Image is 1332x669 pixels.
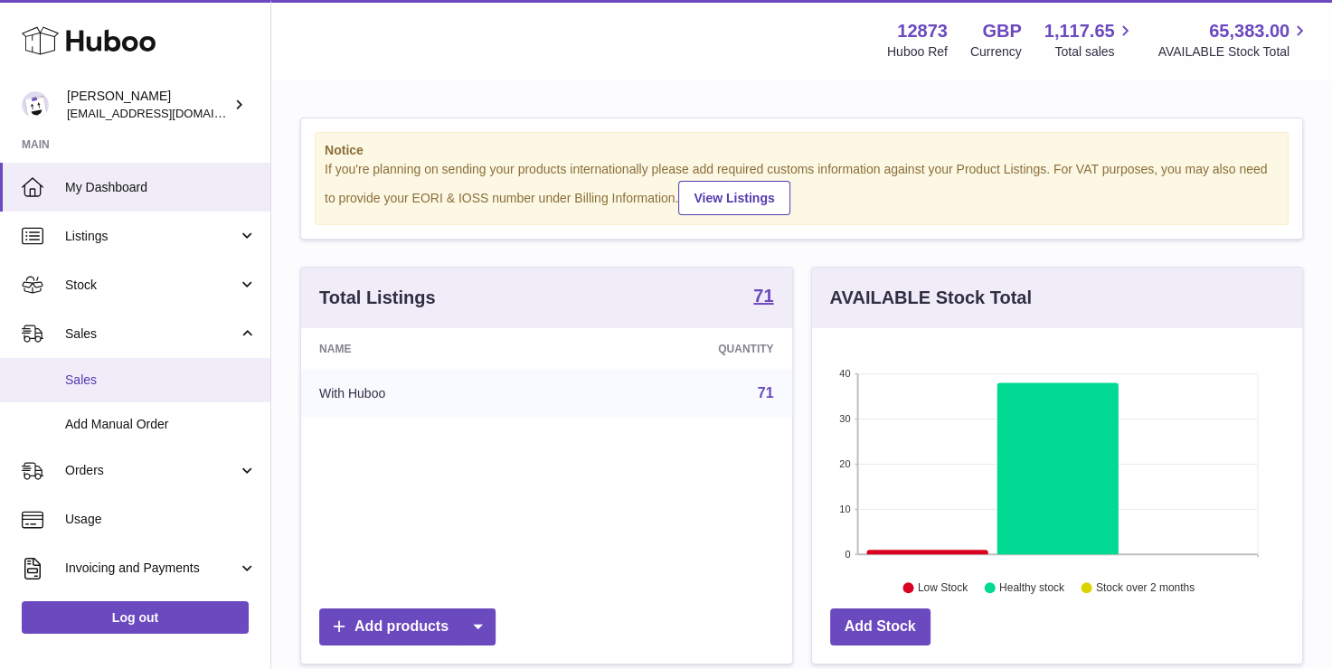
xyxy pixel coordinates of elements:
th: Name [301,328,560,370]
span: Stock [65,277,238,294]
div: Huboo Ref [887,43,948,61]
span: Sales [65,325,238,343]
strong: 71 [753,287,773,305]
text: 10 [839,504,850,514]
text: 20 [839,458,850,469]
span: My Dashboard [65,179,257,196]
span: Add Manual Order [65,416,257,433]
a: Add products [319,608,496,645]
span: 65,383.00 [1209,19,1289,43]
text: 30 [839,413,850,424]
span: AVAILABLE Stock Total [1157,43,1310,61]
span: 1,117.65 [1044,19,1115,43]
img: tikhon.oleinikov@sleepandglow.com [22,91,49,118]
div: [PERSON_NAME] [67,88,230,122]
span: Total sales [1054,43,1135,61]
a: Add Stock [830,608,931,645]
a: View Listings [678,181,789,215]
a: 65,383.00 AVAILABLE Stock Total [1157,19,1310,61]
a: Log out [22,601,249,634]
th: Quantity [560,328,791,370]
span: Orders [65,462,238,479]
a: 1,117.65 Total sales [1044,19,1136,61]
text: 0 [845,549,850,560]
h3: Total Listings [319,286,436,310]
strong: GBP [982,19,1021,43]
h3: AVAILABLE Stock Total [830,286,1032,310]
div: Currency [970,43,1022,61]
text: 40 [839,368,850,379]
div: If you're planning on sending your products internationally please add required customs informati... [325,161,1279,215]
td: With Huboo [301,370,560,417]
text: Low Stock [917,581,968,594]
a: 71 [758,385,774,400]
span: Sales [65,372,257,389]
strong: Notice [325,142,1279,159]
a: 71 [753,287,773,308]
text: Healthy stock [999,581,1065,594]
span: Invoicing and Payments [65,560,238,577]
text: Stock over 2 months [1096,581,1195,594]
span: [EMAIL_ADDRESS][DOMAIN_NAME] [67,106,266,120]
span: Usage [65,511,257,528]
span: Listings [65,228,238,245]
strong: 12873 [897,19,948,43]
